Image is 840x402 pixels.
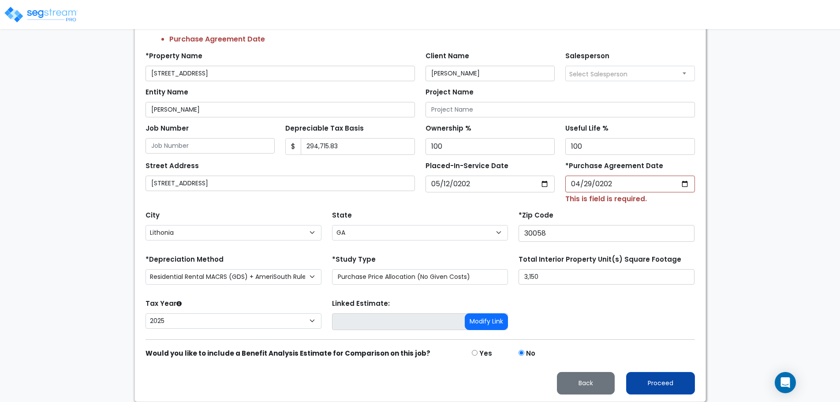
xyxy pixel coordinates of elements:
[146,299,182,309] label: Tax Year
[332,299,390,309] label: Linked Estimate:
[146,255,224,265] label: *Depreciation Method
[565,161,663,171] label: *Purchase Agreement Date
[146,349,430,358] strong: Would you like to include a Benefit Analysis Estimate for Comparison on this job?
[146,66,415,81] input: Property Name
[519,210,553,221] label: *Zip Code
[557,372,615,394] button: Back
[519,225,694,242] input: Zip Code
[332,255,376,265] label: *Study Type
[426,161,508,171] label: Placed-In-Service Date
[426,87,474,98] label: Project Name
[146,176,415,191] input: Street Address
[4,6,78,23] img: logo_pro_r.png
[565,124,609,134] label: Useful Life %
[169,34,695,45] li: Purchase Agreement Date
[146,210,160,221] label: City
[146,161,199,171] label: Street Address
[626,372,695,394] button: Proceed
[426,51,469,61] label: Client Name
[565,51,609,61] label: Salesperson
[146,87,188,98] label: Entity Name
[519,255,681,265] label: Total Interior Property Unit(s) Square Footage
[479,349,492,359] label: Yes
[550,377,622,388] a: Back
[146,102,415,117] input: Entity Name
[146,124,189,134] label: Job Number
[146,138,275,154] input: Job Number
[519,269,694,285] input: total square foot
[426,102,695,117] input: Project Name
[426,66,555,81] input: Client Name
[565,138,695,155] input: Useful Life %
[301,138,415,155] input: 0.00
[775,372,796,393] div: Open Intercom Messenger
[146,51,202,61] label: *Property Name
[569,70,627,79] span: Select Salesperson
[426,138,555,155] input: Ownership %
[285,138,301,155] span: $
[526,349,535,359] label: No
[285,124,364,134] label: Depreciable Tax Basis
[565,194,647,204] small: This is field is required.
[565,176,695,192] input: Purchase Date
[465,313,508,330] button: Modify Link
[332,210,352,221] label: State
[426,124,471,134] label: Ownership %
